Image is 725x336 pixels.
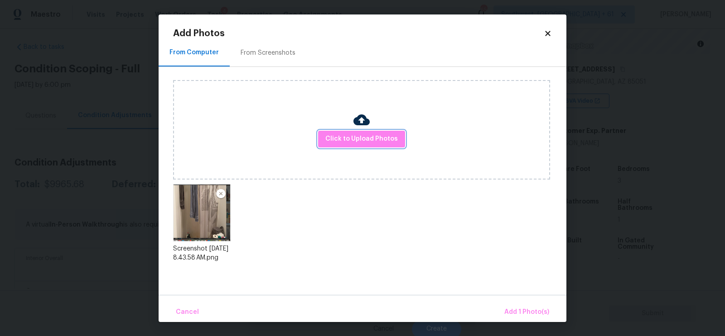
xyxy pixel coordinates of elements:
button: Add 1 Photo(s) [501,303,553,322]
div: From Screenshots [241,48,295,57]
div: Screenshot [DATE] 8.43.58 AM.png [173,244,231,262]
span: Add 1 Photo(s) [504,307,549,318]
img: Cloud Upload Icon [353,112,370,128]
button: Click to Upload Photos [318,131,405,147]
span: Cancel [176,307,199,318]
span: Click to Upload Photos [325,133,398,145]
div: From Computer [169,48,219,57]
h2: Add Photos [173,29,544,38]
button: Cancel [172,303,203,322]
